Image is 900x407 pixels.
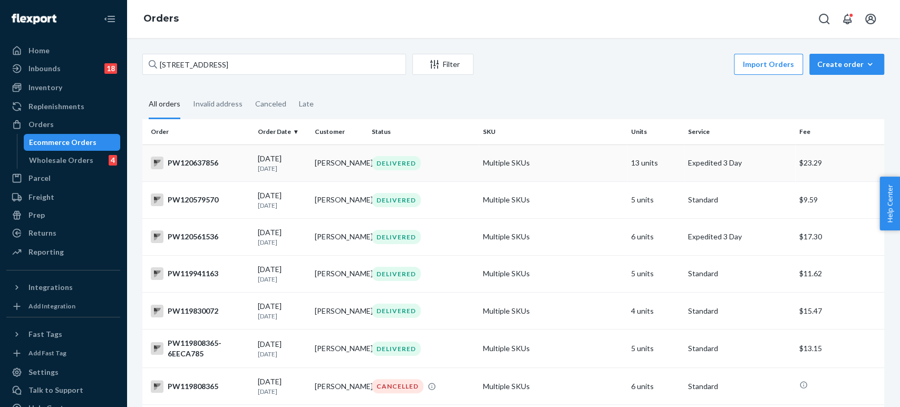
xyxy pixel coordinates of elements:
input: Search orders [142,54,406,75]
div: PW120637856 [151,157,249,169]
div: Customer [315,127,363,136]
div: [DATE] [258,227,306,247]
div: Reporting [28,247,64,257]
td: 5 units [627,330,684,368]
p: [DATE] [258,275,306,284]
a: Home [6,42,120,59]
a: Orders [6,116,120,133]
td: 5 units [627,255,684,292]
td: Multiple SKUs [479,181,627,218]
td: $11.62 [795,255,884,292]
button: Fast Tags [6,326,120,343]
p: Standard [688,195,791,205]
div: Inbounds [28,63,61,74]
div: PW119941163 [151,267,249,280]
div: [DATE] [258,339,306,358]
button: Open notifications [837,8,858,30]
th: Order Date [254,119,311,144]
div: Prep [28,210,45,220]
td: 5 units [627,181,684,218]
div: Add Fast Tag [28,348,66,357]
div: Talk to Support [28,385,83,395]
a: Prep [6,207,120,224]
button: Create order [809,54,884,75]
button: Open account menu [860,8,881,30]
button: Integrations [6,279,120,296]
div: Create order [817,59,876,70]
p: Expedited 3 Day [688,158,791,168]
div: Replenishments [28,101,84,112]
a: Freight [6,189,120,206]
div: PW120561536 [151,230,249,243]
td: 13 units [627,144,684,181]
div: Fast Tags [28,329,62,340]
div: PW120579570 [151,193,249,206]
p: [DATE] [258,312,306,321]
div: CANCELLED [372,379,423,393]
button: Import Orders [734,54,803,75]
div: Late [299,90,314,118]
button: Open Search Box [814,8,835,30]
td: [PERSON_NAME] [311,144,367,181]
td: $9.59 [795,181,884,218]
th: SKU [479,119,627,144]
div: Home [28,45,50,56]
div: Parcel [28,173,51,183]
p: [DATE] [258,350,306,358]
td: $13.15 [795,330,884,368]
div: DELIVERED [372,267,421,281]
div: Wholesale Orders [29,155,93,166]
div: All orders [149,90,180,119]
div: PW119830072 [151,305,249,317]
a: Ecommerce Orders [24,134,121,151]
div: [DATE] [258,301,306,321]
td: [PERSON_NAME] [311,293,367,330]
th: Service [684,119,795,144]
div: [DATE] [258,376,306,396]
a: Wholesale Orders4 [24,152,121,169]
a: Inbounds18 [6,60,120,77]
div: Orders [28,119,54,130]
div: PW119808365-6EECA785 [151,338,249,359]
div: DELIVERED [372,304,421,318]
div: Canceled [255,90,286,118]
div: [DATE] [258,190,306,210]
div: DELIVERED [372,193,421,207]
div: PW119808365 [151,380,249,393]
td: $15.47 [795,293,884,330]
p: Standard [688,268,791,279]
td: 6 units [627,218,684,255]
td: 6 units [627,368,684,405]
p: [DATE] [258,201,306,210]
a: Add Integration [6,300,120,313]
div: Filter [413,59,473,70]
p: Standard [688,381,791,392]
td: $23.29 [795,144,884,181]
span: Help Center [879,177,900,230]
a: Settings [6,364,120,381]
div: Ecommerce Orders [29,137,96,148]
td: Multiple SKUs [479,368,627,405]
a: Add Fast Tag [6,347,120,360]
td: $17.30 [795,218,884,255]
p: Standard [688,306,791,316]
p: Standard [688,343,791,354]
td: Multiple SKUs [479,330,627,368]
button: Close Navigation [99,8,120,30]
th: Order [142,119,254,144]
td: Multiple SKUs [479,218,627,255]
a: Parcel [6,170,120,187]
div: Integrations [28,282,73,293]
img: Flexport logo [12,14,56,24]
th: Units [627,119,684,144]
td: [PERSON_NAME] [311,368,367,405]
th: Fee [795,119,884,144]
div: [DATE] [258,264,306,284]
p: [DATE] [258,387,306,396]
p: Expedited 3 Day [688,231,791,242]
a: Talk to Support [6,382,120,399]
td: [PERSON_NAME] [311,255,367,292]
td: 4 units [627,293,684,330]
a: Returns [6,225,120,241]
td: [PERSON_NAME] [311,330,367,368]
